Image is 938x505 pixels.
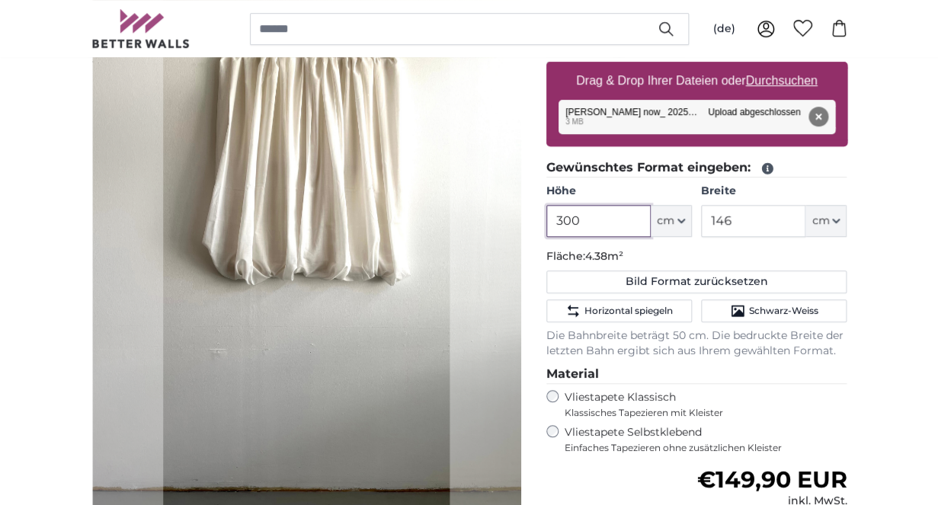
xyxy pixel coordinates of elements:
label: Breite [701,184,847,199]
button: (de) [701,15,748,43]
span: Schwarz-Weiss [748,305,818,317]
legend: Gewünschtes Format eingeben: [546,158,847,177]
label: Höhe [546,184,692,199]
p: Fläche: [546,249,847,264]
button: Schwarz-Weiss [701,299,847,322]
span: Horizontal spiegeln [584,305,672,317]
button: Horizontal spiegeln [546,299,692,322]
span: 4.38m² [585,249,623,263]
span: cm [657,213,674,229]
u: Durchsuchen [745,74,817,87]
legend: Material [546,365,847,384]
label: Vliestapete Selbstklebend [565,425,847,454]
span: Klassisches Tapezieren mit Kleister [565,407,834,419]
p: Die Bahnbreite beträgt 50 cm. Die bedruckte Breite der letzten Bahn ergibt sich aus Ihrem gewählt... [546,328,847,359]
span: cm [812,213,829,229]
button: Bild Format zurücksetzen [546,270,847,293]
button: cm [805,205,847,237]
label: Vliestapete Klassisch [565,390,834,419]
img: Betterwalls [91,9,190,48]
label: Drag & Drop Ihrer Dateien oder [570,66,824,96]
button: cm [651,205,692,237]
span: Einfaches Tapezieren ohne zusätzlichen Kleister [565,442,847,454]
span: €149,90 EUR [696,465,847,494]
